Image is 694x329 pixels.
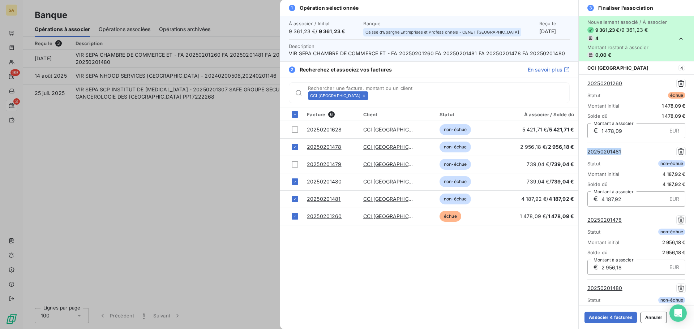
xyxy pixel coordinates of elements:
span: 4 187,92 € [663,181,686,187]
span: 3 [587,5,594,11]
a: 20250201480 [307,178,342,185]
span: 9 361,23 € [319,28,346,34]
div: À associer / Solde dû [500,112,574,117]
span: Opération sélectionnée [300,4,359,12]
span: CCI [GEOGRAPHIC_DATA] [310,94,360,98]
span: Finaliser l’association [598,4,653,12]
span: Montant initial [587,103,619,109]
span: 2 956,18 € [548,144,574,150]
span: 4 [595,35,599,41]
span: Banque [363,21,535,26]
span: échue [668,92,685,99]
a: En savoir plus [528,66,570,73]
span: Nouvellement associé / À associer [587,19,667,25]
a: 20250201628 [307,126,342,133]
span: Statut [587,297,600,303]
span: 739,04 € / [527,178,574,185]
button: Associer 4 factures [584,312,637,323]
span: Statut [587,161,600,166]
span: CCI [GEOGRAPHIC_DATA] [587,65,648,71]
span: 5 421,71 € [549,126,574,133]
span: non-échue [658,160,685,167]
span: 739,04 € [551,161,574,167]
span: 9 361,23 € [595,27,620,33]
span: non-échue [440,124,471,135]
span: 6 [328,111,335,118]
span: Caisse d'Epargne Entreprises et Professionnels - CENET [GEOGRAPHIC_DATA] [365,30,519,34]
span: non-échue [658,229,685,235]
span: 1 478,09 € [548,213,574,219]
span: non-échue [658,297,685,303]
a: 20250201478 [307,144,342,150]
a: CCI [GEOGRAPHIC_DATA] [363,161,426,167]
span: 0,00 € [595,52,611,58]
div: [DATE] [539,21,570,35]
button: Annuler [641,312,667,323]
span: Description [289,43,315,49]
a: CCI [GEOGRAPHIC_DATA] [363,213,426,219]
span: 9 361,23 € / [289,28,359,35]
div: Open Intercom Messenger [669,304,687,322]
span: Montant initial [587,239,619,245]
span: Recherchez et associez vos factures [300,66,392,73]
a: 20250201260 [587,80,622,87]
span: 1 478,09 € [662,103,686,109]
a: CCI [GEOGRAPHIC_DATA] [363,196,426,202]
span: 739,04 € / [527,161,574,167]
span: 739,04 € [551,178,574,185]
a: CCI [GEOGRAPHIC_DATA] [363,144,426,150]
span: 2 956,18 € [662,239,686,245]
a: CCI [GEOGRAPHIC_DATA] [363,126,426,133]
a: 20250201479 [307,161,342,167]
span: Solde dû [587,181,608,187]
span: Reçu le [539,21,570,26]
span: 2 956,18 € / [520,144,574,150]
span: non-échue [440,159,471,170]
a: 20250201481 [587,148,621,155]
span: 4 [678,65,685,71]
div: Statut [440,112,492,117]
span: Montant initial [587,171,619,177]
span: Statut [587,229,600,235]
span: non-échue [440,194,471,204]
span: non-échue [440,176,471,187]
span: Statut [587,92,600,98]
a: 20250201480 [587,285,622,292]
span: 1 478,09 € / [520,213,574,219]
span: 1 478,09 € [662,113,686,119]
div: Client [363,112,431,117]
span: 5 421,71 € / [522,126,574,133]
div: Facture [307,111,355,118]
span: 4 187,92 € [549,196,574,202]
input: placeholder [371,92,569,99]
span: échue [440,211,461,222]
span: 1 [289,5,295,11]
span: À associer / Initial [289,21,359,26]
a: 20250201478 [587,216,622,224]
span: 4 187,92 € / [521,196,574,202]
span: non-échue [440,142,471,152]
span: Solde dû [587,113,608,119]
span: 2 [289,66,295,73]
span: VIR SEPA CHAMBRE DE COMMERCE ET - FA 20250201260 FA 20250201481 FA 20250201478 FA 20250201480 [289,50,570,57]
a: 20250201481 [307,196,341,202]
a: 20250201260 [307,213,342,219]
span: Solde dû [587,250,608,255]
span: Montant restant à associer [587,44,667,50]
span: 4 187,92 € [663,171,686,177]
span: / 9 361,23 € [620,26,648,34]
span: 2 956,18 € [662,250,686,255]
a: CCI [GEOGRAPHIC_DATA] [363,178,426,185]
